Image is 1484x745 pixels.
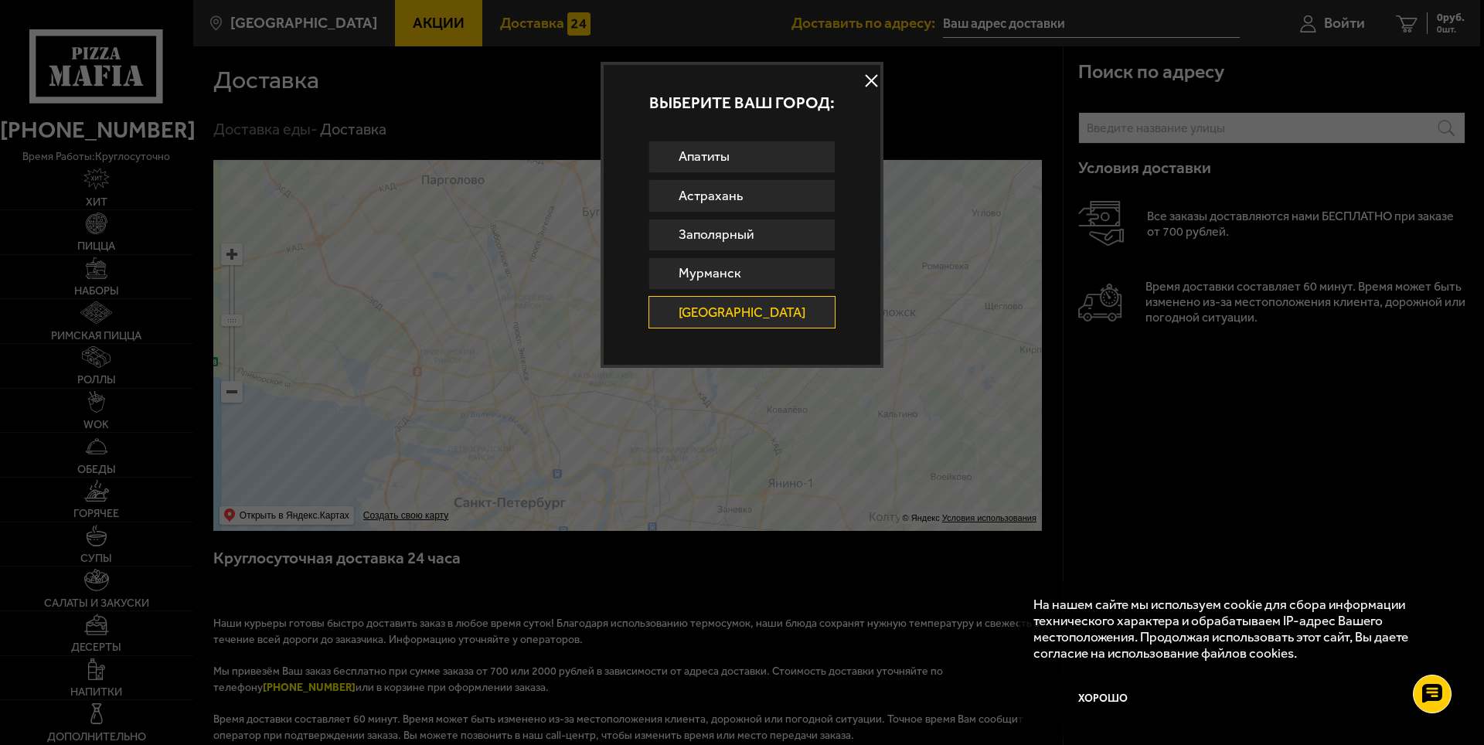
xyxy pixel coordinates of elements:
a: [GEOGRAPHIC_DATA] [648,296,836,328]
button: Хорошо [1033,675,1173,722]
p: Выберите ваш город: [604,94,880,111]
p: На нашем сайте мы используем cookie для сбора информации технического характера и обрабатываем IP... [1033,597,1438,661]
a: Астрахань [648,179,836,212]
a: Мурманск [648,257,836,290]
a: Апатиты [648,141,836,173]
a: Заполярный [648,219,836,251]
